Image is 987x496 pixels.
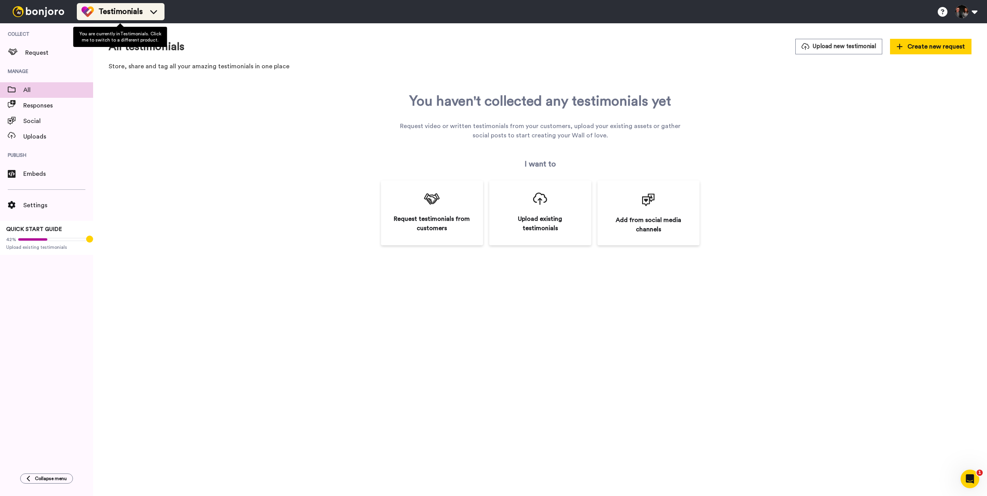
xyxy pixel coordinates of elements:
[961,470,979,488] iframe: Intercom live chat
[795,39,882,54] button: Upload new testimonial
[9,6,68,17] img: bj-logo-header-white.svg
[25,48,93,57] span: Request
[6,244,87,250] span: Upload existing testimonials
[20,473,73,484] button: Collapse menu
[23,101,93,110] span: Responses
[109,62,971,71] p: Store, share and tag all your amazing testimonials in one place
[6,236,16,243] span: 42%
[23,116,93,126] span: Social
[79,31,161,42] span: You are currently in Testimonials . Click me to switch to a different product.
[409,94,671,109] div: You haven't collected any testimonials yet
[23,201,93,210] span: Settings
[35,475,67,482] span: Collapse menu
[6,227,62,232] span: QUICK START GUIDE
[81,5,94,18] img: tm-color.svg
[86,236,93,243] div: Tooltip anchor
[890,39,971,54] button: Create new request
[897,42,965,51] span: Create new request
[23,132,93,141] span: Uploads
[399,121,681,140] div: Request video or written testimonials from your customers, upload your existing assets or gather ...
[23,85,93,95] span: All
[99,6,143,17] span: Testimonials
[23,169,93,179] span: Embeds
[977,470,983,476] span: 1
[501,214,580,233] div: Upload existing testimonials
[393,214,471,233] div: Request testimonials from customers
[525,159,556,170] div: I want to
[609,215,688,234] div: Add from social media channels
